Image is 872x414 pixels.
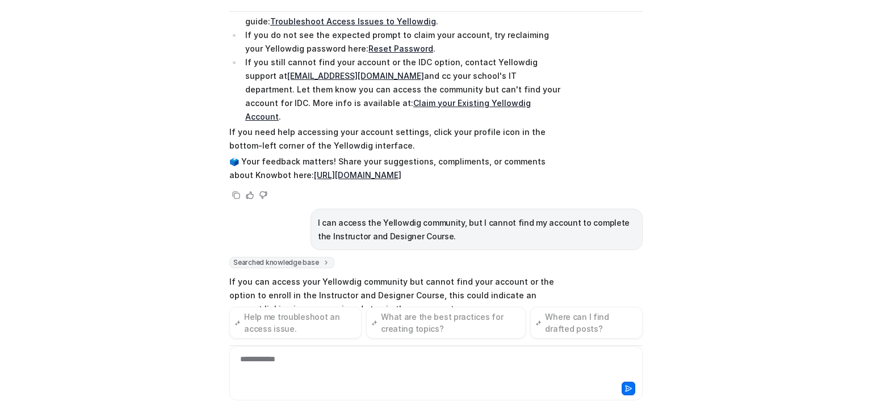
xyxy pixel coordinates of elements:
a: Troubleshoot Access Issues to Yellowdig [270,16,436,26]
a: [EMAIL_ADDRESS][DOMAIN_NAME] [287,71,424,81]
li: If you do not see the expected prompt to claim your account, try reclaiming your Yellowdig passwo... [242,28,561,56]
a: [URL][DOMAIN_NAME] [314,170,401,180]
span: Searched knowledge base [229,257,334,268]
a: Reset Password [368,44,433,53]
a: Claim your Existing Yellowdig Account [245,98,531,121]
p: If you can access your Yellowdig community but cannot find your account or the option to enroll i... [229,275,561,316]
p: If you need help accessing your account settings, click your profile icon in the bottom-left corn... [229,125,561,153]
button: Where can I find drafted posts? [530,307,643,339]
p: 🗳️ Your feedback matters! Share your suggestions, compliments, or comments about Knowbot here: [229,155,561,182]
p: I can access the Yellowdig community, but I cannot find my account to complete the Instructor and... [318,216,635,243]
button: Help me troubleshoot an access issue. [229,307,362,339]
li: If you still cannot find your account or the IDC option, contact Yellowdig support at and cc your... [242,56,561,124]
button: What are the best practices for creating topics? [366,307,526,339]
